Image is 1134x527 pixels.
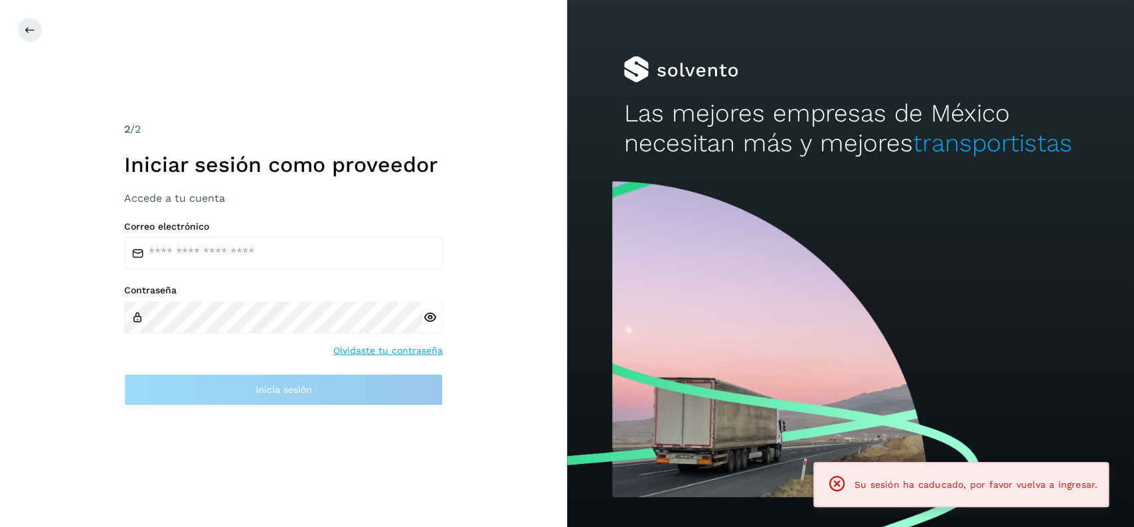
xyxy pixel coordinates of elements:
h1: Iniciar sesión como proveedor [124,152,443,177]
label: Contraseña [124,285,443,296]
button: Inicia sesión [124,374,443,406]
span: Su sesión ha caducado, por favor vuelva a ingresar. [854,479,1097,490]
h3: Accede a tu cuenta [124,192,443,204]
span: transportistas [912,129,1072,157]
div: /2 [124,121,443,137]
span: Inicia sesión [256,385,312,394]
span: 2 [124,123,130,135]
label: Correo electrónico [124,221,443,232]
a: Olvidaste tu contraseña [333,344,443,358]
h2: Las mejores empresas de México necesitan más y mejores [623,99,1077,158]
